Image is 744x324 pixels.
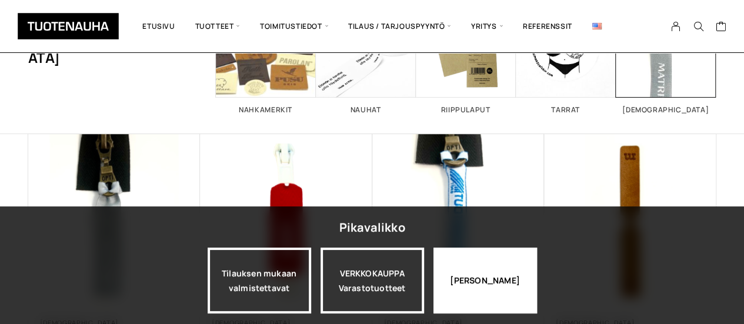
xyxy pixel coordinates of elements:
span: Yritys [461,9,513,44]
a: VERKKOKAUPPAVarastotuotteet [321,248,424,313]
button: Search [687,21,709,32]
a: My Account [665,21,688,32]
a: Tilauksen mukaan valmistettavat [208,248,311,313]
a: Cart [715,21,726,35]
h2: Nahkamerkit [216,106,316,113]
a: Etusivu [132,9,185,44]
a: Referenssit [513,9,582,44]
img: English [592,23,602,29]
h2: Riippulaput [416,106,516,113]
div: VERKKOKAUPPA Varastotuotteet [321,248,424,313]
img: Tuotenauha Oy [18,13,119,39]
span: Tuotteet [185,9,250,44]
div: [PERSON_NAME] [433,248,537,313]
h2: Tarrat [516,106,616,113]
h2: [DEMOGRAPHIC_DATA] [616,106,716,113]
div: Pikavalikko [339,217,405,238]
span: Tilaus / Tarjouspyyntö [338,9,461,44]
span: Toimitustiedot [250,9,338,44]
h2: Nauhat [316,106,416,113]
